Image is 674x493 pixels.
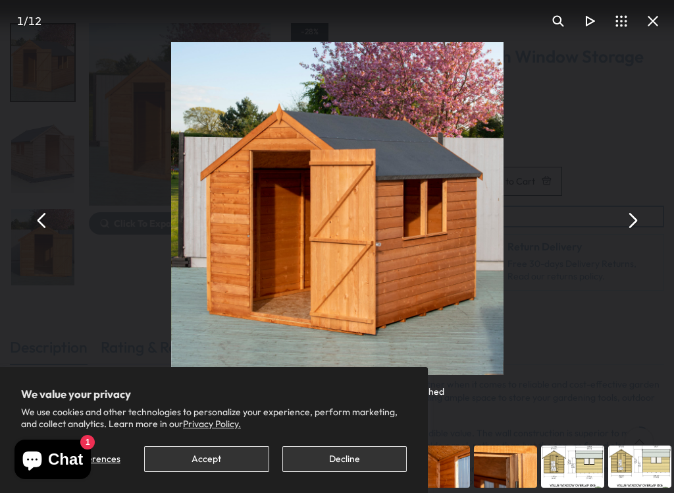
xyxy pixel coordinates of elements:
[5,5,53,37] div: /
[144,446,269,472] button: Accept
[21,406,407,430] p: We use cookies and other technologies to personalize your experience, perform marketing, and coll...
[606,5,637,37] button: Toggle thumbnails
[616,204,648,236] button: Next
[282,446,407,472] button: Decline
[542,5,574,37] button: Toggle zoom level
[28,14,41,28] span: 12
[637,5,669,37] button: Close
[11,440,95,482] inbox-online-store-chat: Shopify online store chat
[21,388,407,400] h2: We value your privacy
[26,204,58,236] button: Previous
[17,14,24,28] span: 1
[183,418,241,430] a: Privacy Policy.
